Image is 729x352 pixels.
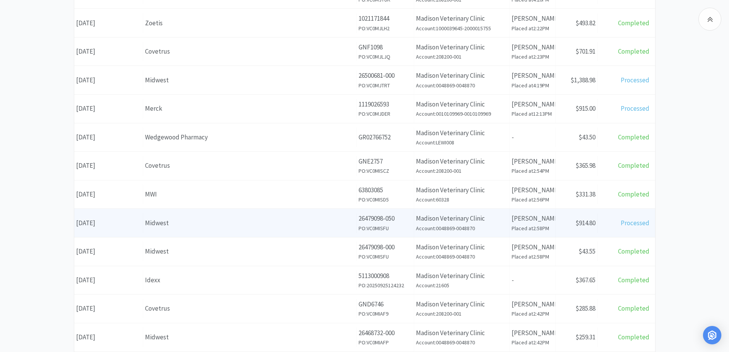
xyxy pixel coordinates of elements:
div: Covetrus [145,160,354,171]
span: $365.98 [576,161,595,170]
span: Completed [618,190,649,198]
span: Completed [618,19,649,27]
div: Midwest [145,332,354,342]
p: GNE2757 [359,156,412,167]
p: Madison Veterinary Clinic [416,328,507,338]
p: [PERSON_NAME] [512,242,553,252]
h6: Account: LEWI008 [416,138,507,147]
p: Madison Veterinary Clinic [416,185,507,195]
h6: Account: 0010109969-0010109969 [416,110,507,118]
p: [PERSON_NAME] [512,13,553,24]
h6: PO: VC0MISFU [359,224,412,232]
span: Processed [621,104,649,113]
span: Completed [618,47,649,56]
p: 26479098-050 [359,213,412,224]
h6: Placed at 2:22PM [512,24,553,33]
h6: Placed at 4:19PM [512,81,553,90]
h6: Account: 60328 [416,195,507,204]
div: Merck [145,103,354,114]
p: 26468732-000 [359,328,412,338]
span: $1,388.98 [571,76,595,84]
div: [DATE] [74,242,143,261]
span: Completed [618,276,649,284]
span: Processed [621,76,649,84]
h6: Account: 208200-001 [416,309,507,318]
h6: Placed at 12:13PM [512,110,553,118]
p: 26479098-000 [359,242,412,252]
div: Midwest [145,246,354,257]
p: Madison Veterinary Clinic [416,42,507,52]
div: Wedgewood Pharmacy [145,132,354,142]
span: $285.88 [576,304,595,313]
h6: PO: 20250925124232 [359,281,412,290]
h6: Placed at 2:56PM [512,195,553,204]
p: GND6746 [359,299,412,309]
p: [PERSON_NAME] [512,213,553,224]
h6: Placed at 2:58PM [512,224,553,232]
span: Completed [618,161,649,170]
h6: PO: VC0MISFU [359,252,412,261]
div: [DATE] [74,185,143,204]
p: [PERSON_NAME] [512,328,553,338]
p: 5113000908 [359,271,412,281]
h6: Account: 0048869-0048870 [416,338,507,347]
h6: PO: VC0MJLH2 [359,24,412,33]
div: MWI [145,189,354,200]
span: $259.31 [576,333,595,341]
p: 26500681-000 [359,70,412,81]
h6: PO: VC0MJLJQ [359,52,412,61]
div: [DATE] [74,42,143,61]
p: Madison Veterinary Clinic [416,242,507,252]
h6: Account: 0048869-0048870 [416,81,507,90]
span: $367.65 [576,276,595,284]
div: [DATE] [74,299,143,318]
div: Midwest [145,75,354,85]
div: [DATE] [74,128,143,147]
p: [PERSON_NAME] [512,99,553,110]
p: Madison Veterinary Clinic [416,128,507,138]
p: Madison Veterinary Clinic [416,213,507,224]
div: [DATE] [74,156,143,175]
span: $701.91 [576,47,595,56]
h6: PO: VC0MISCZ [359,167,412,175]
p: Madison Veterinary Clinic [416,70,507,81]
p: Madison Veterinary Clinic [416,156,507,167]
h6: Account: 208200-001 [416,52,507,61]
div: [DATE] [74,99,143,118]
div: Open Intercom Messenger [703,326,721,344]
div: [DATE] [74,270,143,290]
div: [DATE] [74,13,143,33]
p: 63803085 [359,185,412,195]
h6: PO: VC0MIAFP [359,338,412,347]
span: $493.82 [576,19,595,27]
h6: PO: VC0MJTRT [359,81,412,90]
h6: Placed at 2:54PM [512,167,553,175]
h6: Placed at 2:58PM [512,252,553,261]
div: [DATE] [74,213,143,233]
h6: Account: 0048869-0048870 [416,252,507,261]
span: $331.38 [576,190,595,198]
h6: PO: VC0MISD5 [359,195,412,204]
h6: Placed at 2:42PM [512,338,553,347]
span: $915.00 [576,104,595,113]
h6: Placed at 2:42PM [512,309,553,318]
div: [DATE] [74,70,143,90]
p: - [512,275,553,285]
p: 1119026593 [359,99,412,110]
h6: PO: VC0MIAF9 [359,309,412,318]
p: [PERSON_NAME] [512,42,553,52]
p: Madison Veterinary Clinic [416,271,507,281]
p: Madison Veterinary Clinic [416,99,507,110]
h6: Account: 21605 [416,281,507,290]
span: $43.50 [579,133,595,141]
span: Processed [621,219,649,227]
h6: Placed at 2:23PM [512,52,553,61]
p: Madison Veterinary Clinic [416,13,507,24]
p: GR02766752 [359,132,412,142]
p: Madison Veterinary Clinic [416,299,507,309]
h6: Account: 1000039645-2000015755 [416,24,507,33]
div: Midwest [145,218,354,228]
p: [PERSON_NAME] [512,185,553,195]
div: [DATE] [74,327,143,347]
h6: Account: 208200-001 [416,167,507,175]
